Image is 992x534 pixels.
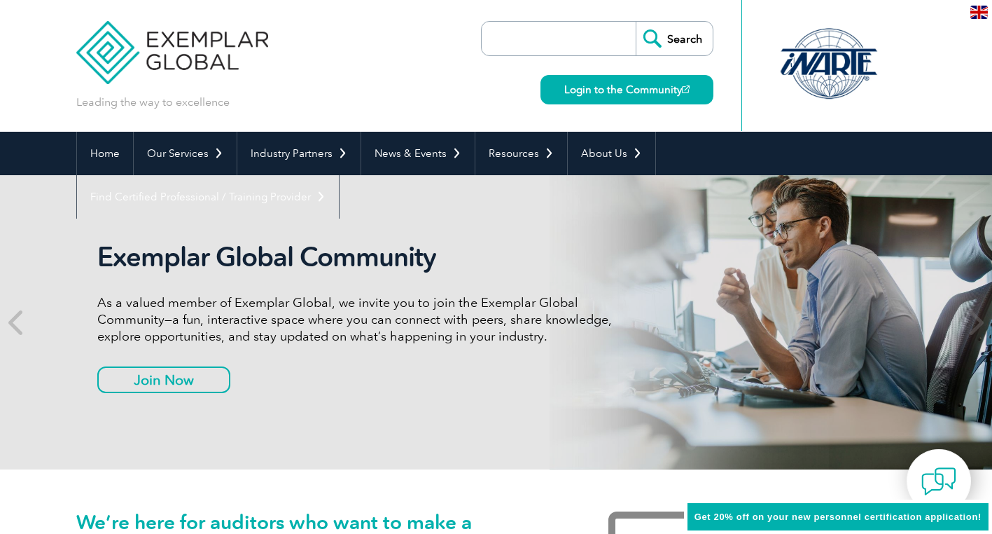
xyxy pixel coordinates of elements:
p: As a valued member of Exemplar Global, we invite you to join the Exemplar Global Community—a fun,... [97,294,622,345]
input: Search [636,22,713,55]
a: News & Events [361,132,475,175]
p: Leading the way to excellence [76,95,230,110]
a: Industry Partners [237,132,361,175]
img: en [970,6,988,19]
img: open_square.png [682,85,690,93]
span: Get 20% off on your new personnel certification application! [694,512,981,522]
a: Our Services [134,132,237,175]
a: Find Certified Professional / Training Provider [77,175,339,219]
a: Join Now [97,367,230,393]
img: contact-chat.png [921,464,956,499]
a: Home [77,132,133,175]
a: Resources [475,132,567,175]
a: Login to the Community [540,75,713,104]
a: About Us [568,132,655,175]
h2: Exemplar Global Community [97,241,622,273]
